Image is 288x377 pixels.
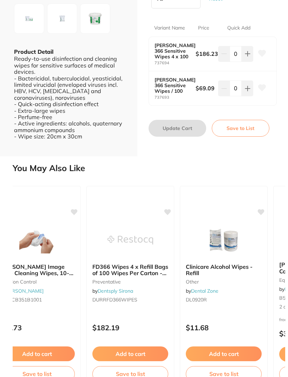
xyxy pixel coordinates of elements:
[154,25,185,32] p: Variant Name
[191,288,218,294] a: Dental Zone
[198,25,209,32] p: Price
[92,297,168,303] small: DURRFD366WIPES
[196,84,216,92] b: $69.09
[92,346,168,361] button: Add to cart
[155,77,191,94] b: [PERSON_NAME] 366 Sensitive Wipes / 100
[13,163,285,173] h2: You May Also Like
[98,288,133,294] a: Dentsply Sirona
[92,279,168,285] small: preventative
[4,288,44,294] a: [PERSON_NAME]
[201,223,247,258] img: Clinicare Alcohol Wipes - Refill
[196,50,216,58] b: $186.23
[212,120,269,137] button: Save to List
[14,48,53,55] b: Product Detail
[186,346,262,361] button: Add to cart
[107,223,153,258] img: FD366 Wipes 4 x Refill Bags of 100 Wipes Per Carton - Wet
[186,264,262,277] b: Clinicare Alcohol Wipes - Refill
[83,6,108,31] img: LWpwZw
[14,56,123,139] div: Ready-to-use disinfection and cleaning wipes for sensitive surfaces of medical devices. - Bacteri...
[92,264,168,277] b: FD366 Wipes 4 x Refill Bags of 100 Wipes Per Carton - Wet
[186,288,218,294] span: by
[92,288,133,294] span: by
[50,6,75,31] img: LWpwZw
[155,61,196,65] small: 737694
[155,95,196,100] small: 737693
[149,120,206,137] button: Update Cart
[17,6,42,31] img: Mi1qcGc
[186,324,262,332] p: $11.68
[186,279,262,285] small: other
[14,223,60,258] img: Durr Image Plate Cleaning Wipes, 10-Pack
[186,297,262,303] small: DL0920R
[227,25,250,32] p: Quick Add
[155,43,191,59] b: [PERSON_NAME] 366 Sensitive Wipes 4 x 100
[92,324,168,332] p: $182.19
